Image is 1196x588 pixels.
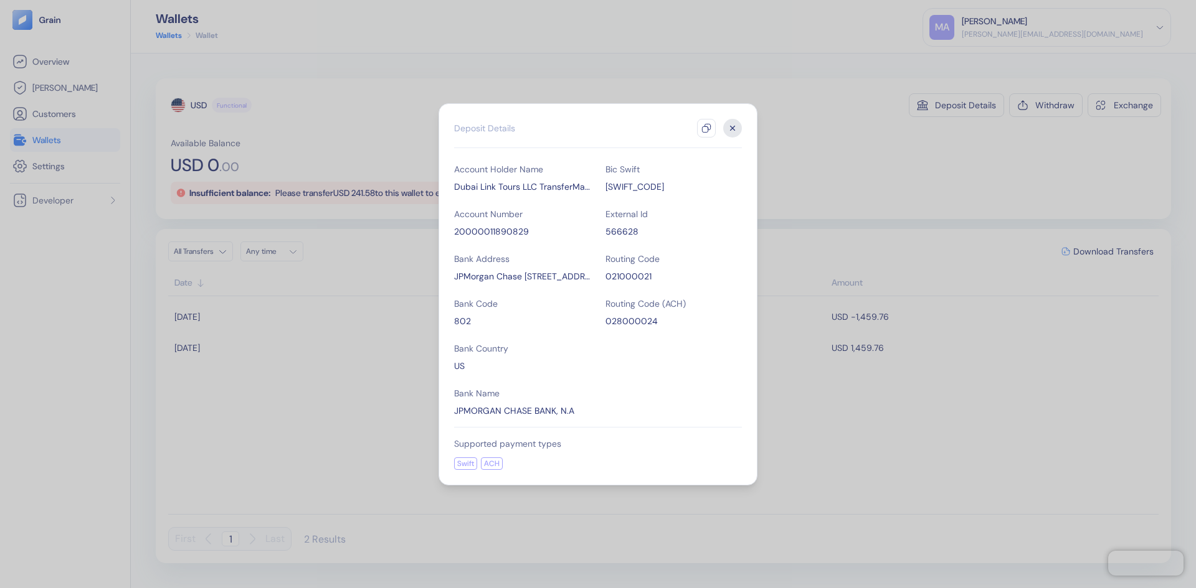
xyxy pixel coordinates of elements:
[454,253,591,265] div: Bank Address
[605,208,742,220] div: External Id
[454,437,742,450] div: Supported payment types
[605,315,742,327] div: 028000024
[454,315,591,327] div: 802
[454,225,591,238] div: 20000011890829
[454,457,477,470] div: Swift
[454,270,591,282] div: JPMorgan Chase 383 Madison Ave, New York, NY, 10017, USA
[454,297,591,310] div: Bank Code
[605,163,742,175] div: Bic Swift
[605,180,742,193] div: CHASUS33
[481,457,503,470] div: ACH
[605,253,742,265] div: Routing Code
[454,360,591,372] div: US
[454,404,591,417] div: JPMORGAN CHASE BANK, N.A
[605,270,742,282] div: 021000021
[605,297,742,310] div: Routing Code (ACH)
[454,208,591,220] div: Account Number
[454,387,591,399] div: Bank Name
[454,180,591,193] div: Dubai Link Tours LLC TransferMate
[454,342,591,355] div: Bank Country
[454,122,515,134] div: Deposit Details
[454,163,591,175] div: Account Holder Name
[605,225,742,238] div: 566628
